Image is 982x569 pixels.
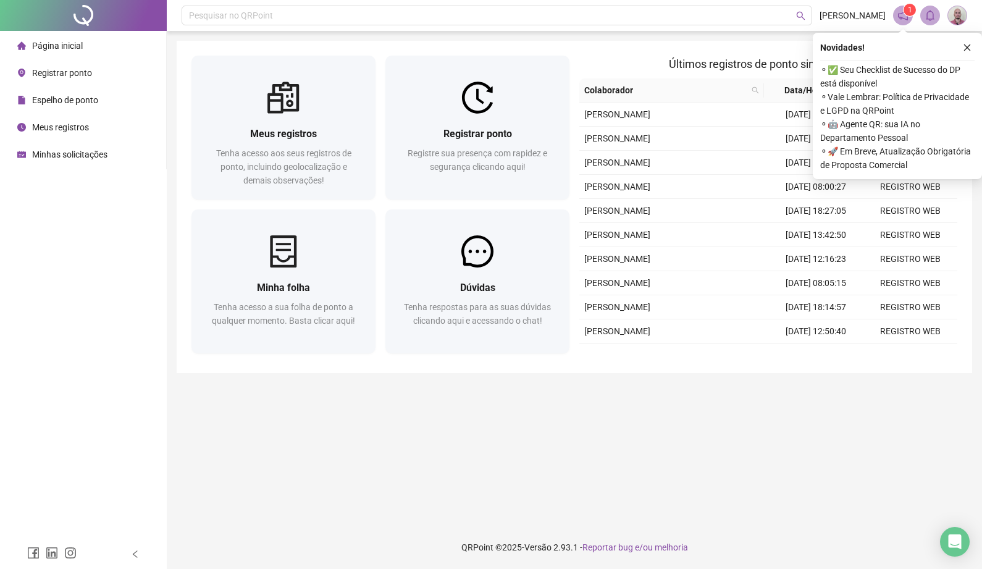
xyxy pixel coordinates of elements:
td: [DATE] 14:37:35 [768,127,863,151]
a: Minha folhaTenha acesso a sua folha de ponto a qualquer momento. Basta clicar aqui! [191,209,376,353]
span: Minhas solicitações [32,150,107,159]
span: Minha folha [257,282,310,293]
span: home [17,41,26,50]
span: [PERSON_NAME] [584,302,650,312]
span: bell [925,10,936,21]
span: [PERSON_NAME] [584,326,650,336]
td: REGISTRO WEB [863,175,957,199]
span: ⚬ 🚀 Em Breve, Atualização Obrigatória de Proposta Comercial [820,145,975,172]
span: Tenha acesso aos seus registros de ponto, incluindo geolocalização e demais observações! [216,148,351,185]
td: REGISTRO WEB [863,199,957,223]
td: REGISTRO WEB [863,344,957,368]
span: [PERSON_NAME] [584,133,650,143]
span: Meus registros [32,122,89,132]
span: [PERSON_NAME] [584,278,650,288]
td: [DATE] 12:16:23 [768,247,863,271]
span: left [131,550,140,558]
span: search [796,11,805,20]
span: schedule [17,150,26,159]
span: Dúvidas [460,282,495,293]
span: ⚬ ✅ Seu Checklist de Sucesso do DP está disponível [820,63,975,90]
span: Colaborador [584,83,747,97]
span: linkedin [46,547,58,559]
span: [PERSON_NAME] [584,158,650,167]
td: REGISTRO WEB [863,247,957,271]
span: search [749,81,762,99]
td: [DATE] 08:00:27 [768,175,863,199]
td: [DATE] 13:42:50 [768,223,863,247]
td: REGISTRO WEB [863,319,957,344]
td: [DATE] 18:27:05 [768,199,863,223]
img: 1170 [948,6,967,25]
footer: QRPoint © 2025 - 2.93.1 - [167,526,982,569]
td: REGISTRO WEB [863,223,957,247]
span: Últimos registros de ponto sincronizados [669,57,868,70]
span: Registre sua presença com rapidez e segurança clicando aqui! [408,148,547,172]
span: [PERSON_NAME] [584,230,650,240]
span: facebook [27,547,40,559]
span: [PERSON_NAME] [584,254,650,264]
span: Tenha respostas para as suas dúvidas clicando aqui e acessando o chat! [404,302,551,326]
div: Open Intercom Messenger [940,527,970,557]
span: ⚬ Vale Lembrar: Política de Privacidade e LGPD na QRPoint [820,90,975,117]
td: [DATE] 12:50:40 [768,319,863,344]
span: Tenha acesso a sua folha de ponto a qualquer momento. Basta clicar aqui! [212,302,355,326]
a: Registrar pontoRegistre sua presença com rapidez e segurança clicando aqui! [385,56,569,200]
span: notification [897,10,909,21]
span: instagram [64,547,77,559]
td: [DATE] 13:12:25 [768,151,863,175]
span: clock-circle [17,123,26,132]
span: [PERSON_NAME] [584,206,650,216]
a: Meus registrosTenha acesso aos seus registros de ponto, incluindo geolocalização e demais observa... [191,56,376,200]
span: [PERSON_NAME] [584,182,650,192]
span: close [963,43,972,52]
span: Versão [524,542,552,552]
span: 1 [908,6,912,14]
td: [DATE] 08:05:15 [768,271,863,295]
span: Data/Hora [769,83,841,97]
span: Reportar bug e/ou melhoria [582,542,688,552]
span: environment [17,69,26,77]
span: Espelho de ponto [32,95,98,105]
th: Data/Hora [764,78,856,103]
span: ⚬ 🤖 Agente QR: sua IA no Departamento Pessoal [820,117,975,145]
td: [DATE] 12:16:16 [768,344,863,368]
span: file [17,96,26,104]
span: [PERSON_NAME] [584,109,650,119]
span: Novidades ! [820,41,865,54]
span: Registrar ponto [32,68,92,78]
td: REGISTRO WEB [863,271,957,295]
td: [DATE] 18:14:57 [768,295,863,319]
span: Página inicial [32,41,83,51]
td: [DATE] 18:18:10 [768,103,863,127]
span: Registrar ponto [443,128,512,140]
span: [PERSON_NAME] [820,9,886,22]
sup: 1 [904,4,916,16]
a: DúvidasTenha respostas para as suas dúvidas clicando aqui e acessando o chat! [385,209,569,353]
span: search [752,86,759,94]
span: Meus registros [250,128,317,140]
td: REGISTRO WEB [863,295,957,319]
